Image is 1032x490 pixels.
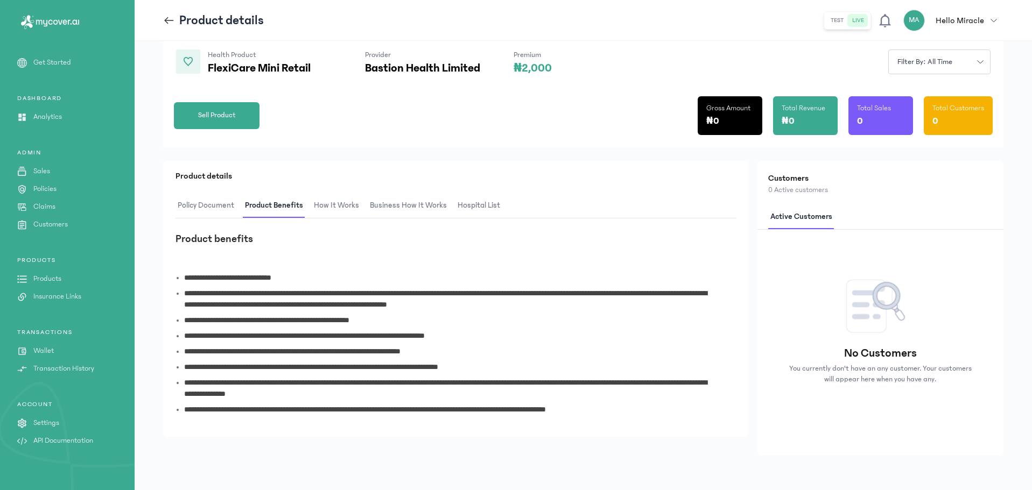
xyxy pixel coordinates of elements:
p: Product details [175,169,736,182]
span: Active customers [768,204,834,230]
p: ₦2,000 [514,62,552,75]
button: Active customers [768,204,841,230]
p: Hello Miracle [936,14,984,27]
p: 0 [857,113,863,129]
h3: Product benefits [175,231,736,246]
span: Sell Product [198,110,236,121]
span: Filter by: all time [891,56,959,68]
span: How It Works [312,193,361,218]
div: MA [903,10,925,31]
span: Health Product [208,51,256,59]
p: Product details [179,12,264,29]
span: Policy Document [175,193,236,218]
p: 0 [932,113,938,129]
p: Total Revenue [782,103,825,113]
button: Business How It Works [368,193,455,218]
p: Wallet [33,345,54,357]
h2: Customers [768,172,993,184]
p: Analytics [33,111,62,123]
button: hospital List [455,193,509,218]
button: Policy Document [175,193,243,218]
p: Insurance Links [33,291,81,302]
p: Get Started [33,57,71,68]
p: Gross Amount [706,103,750,113]
button: live [848,14,868,27]
p: Bastion Health Limited [365,62,480,75]
p: Total Sales [857,103,891,113]
p: Claims [33,201,55,212]
p: 0 Active customers [768,184,993,196]
button: Product Benefits [243,193,312,218]
p: You currently don't have an any customer. Your customers will appear here when you have any. [786,363,974,385]
p: Policies [33,183,57,195]
p: API Documentation [33,435,93,446]
span: Business How It Works [368,193,449,218]
span: hospital List [455,193,502,218]
button: Sell Product [174,102,259,129]
p: FlexiCare Mini Retail [208,62,332,75]
p: Customers [33,219,68,230]
p: No Customers [844,346,917,361]
button: test [826,14,848,27]
p: Total Customers [932,103,984,113]
p: Transaction History [33,363,94,374]
span: Product Benefits [243,193,305,218]
p: ₦0 [706,113,719,129]
p: Products [33,273,61,285]
p: Settings [33,417,59,429]
button: Filter by: all time [888,49,991,74]
p: ₦0 [782,113,795,129]
button: How It Works [312,193,368,218]
span: Premium [514,51,541,59]
button: MAHello Miracle [903,10,1003,31]
p: Sales [33,166,50,177]
span: Provider [365,51,391,59]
